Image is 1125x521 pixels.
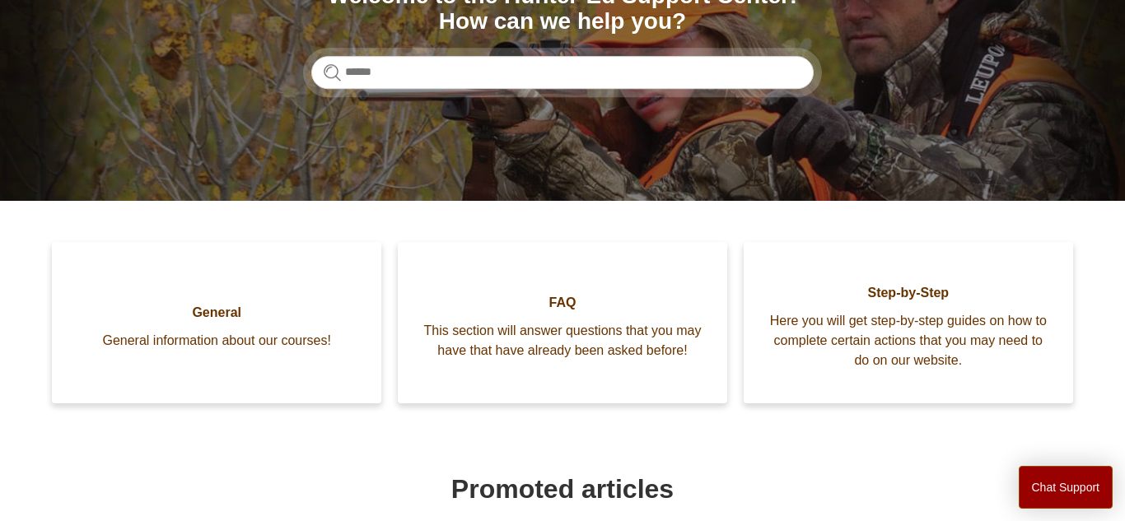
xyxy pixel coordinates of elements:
a: General General information about our courses! [52,242,381,403]
span: General [77,303,357,323]
h1: Promoted articles [56,469,1068,509]
span: Here you will get step-by-step guides on how to complete certain actions that you may need to do ... [768,311,1048,370]
a: FAQ This section will answer questions that you may have that have already been asked before! [398,242,727,403]
span: General information about our courses! [77,331,357,351]
button: Chat Support [1019,466,1113,509]
input: Search [311,56,814,89]
span: FAQ [422,293,703,313]
span: This section will answer questions that you may have that have already been asked before! [422,321,703,361]
span: Step-by-Step [768,283,1048,303]
a: Step-by-Step Here you will get step-by-step guides on how to complete certain actions that you ma... [744,242,1073,403]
